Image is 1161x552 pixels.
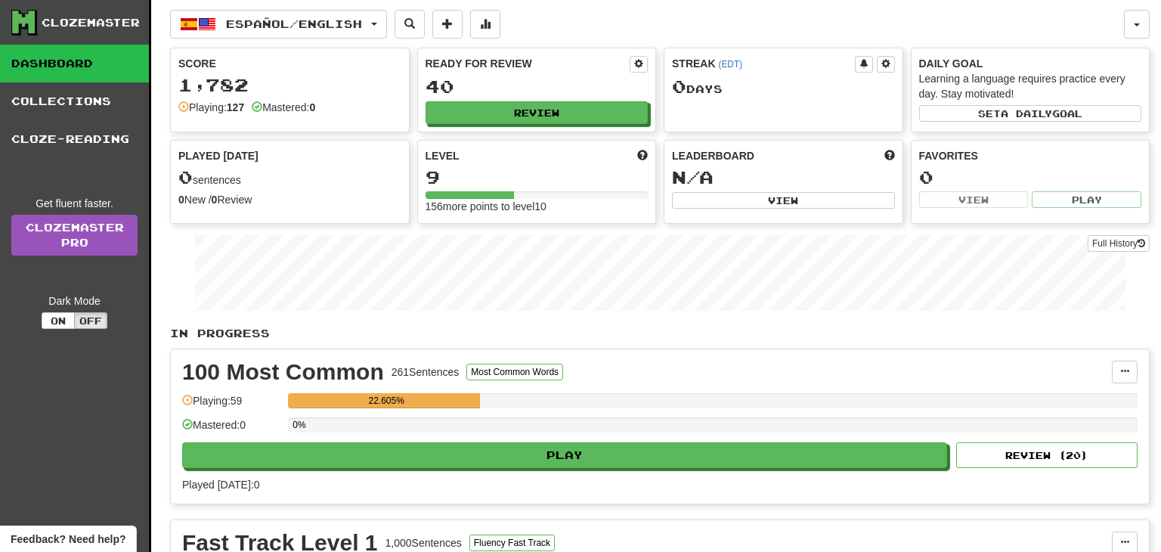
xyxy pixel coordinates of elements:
button: Most Common Words [466,364,563,380]
strong: 0 [212,194,218,206]
span: 0 [672,76,686,97]
div: 156 more points to level 10 [426,199,649,214]
button: Off [74,312,107,329]
div: Mastered: 0 [182,417,280,442]
div: 261 Sentences [392,364,460,380]
div: Clozemaster [42,15,140,30]
span: Open feedback widget [11,532,125,547]
div: Mastered: [252,100,315,115]
div: Dark Mode [11,293,138,309]
div: 100 Most Common [182,361,384,383]
button: Search sentences [395,10,425,39]
strong: 127 [227,101,244,113]
button: View [672,192,895,209]
span: Played [DATE]: 0 [182,479,259,491]
span: a daily [1001,108,1052,119]
div: Ready for Review [426,56,630,71]
button: On [42,312,75,329]
div: 9 [426,168,649,187]
div: Day s [672,77,895,97]
div: 22.605% [293,393,480,408]
strong: 0 [309,101,315,113]
div: Streak [672,56,855,71]
div: Score [178,56,401,71]
button: Full History [1088,235,1150,252]
div: New / Review [178,192,401,207]
span: Played [DATE] [178,148,259,163]
button: Play [182,442,947,468]
div: Get fluent faster. [11,196,138,211]
div: 1,782 [178,76,401,95]
a: ClozemasterPro [11,215,138,256]
button: Seta dailygoal [919,105,1142,122]
button: Español/English [170,10,387,39]
span: Leaderboard [672,148,754,163]
div: Learning a language requires practice every day. Stay motivated! [919,71,1142,101]
span: Level [426,148,460,163]
div: Daily Goal [919,56,1142,71]
div: Playing: [178,100,244,115]
div: Playing: 59 [182,393,280,418]
span: 0 [178,166,193,188]
div: Favorites [919,148,1142,163]
span: Score more points to level up [637,148,648,163]
div: 0 [919,168,1142,187]
p: In Progress [170,326,1150,341]
div: 1,000 Sentences [385,535,462,550]
strong: 0 [178,194,184,206]
span: This week in points, UTC [884,148,895,163]
span: N/A [672,166,714,188]
div: 40 [426,77,649,96]
button: Review [426,101,649,124]
button: Review (20) [956,442,1138,468]
button: View [919,191,1029,208]
button: Add sentence to collection [432,10,463,39]
button: Fluency Fast Track [469,535,555,551]
div: sentences [178,168,401,188]
a: (EDT) [718,59,742,70]
span: Español / English [226,17,362,30]
button: More stats [470,10,500,39]
button: Play [1032,191,1141,208]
